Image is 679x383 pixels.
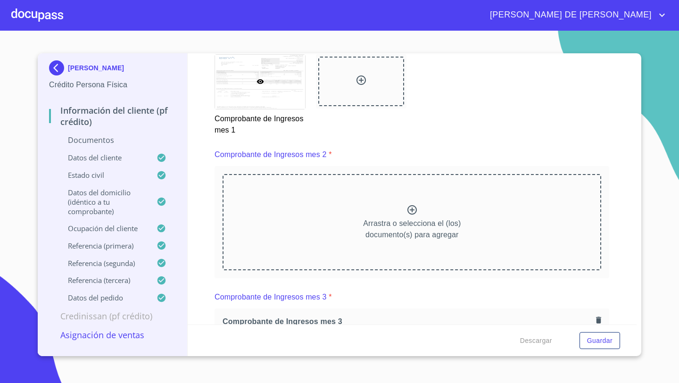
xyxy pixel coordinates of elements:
[49,224,157,233] p: Ocupación del Cliente
[49,105,176,127] p: Información del cliente (PF crédito)
[483,8,668,23] button: account of current user
[516,332,556,350] button: Descargar
[49,241,157,250] p: Referencia (primera)
[49,170,157,180] p: Estado Civil
[483,8,656,23] span: [PERSON_NAME] DE [PERSON_NAME]
[363,218,461,241] p: Arrastra o selecciona el (los) documento(s) para agregar
[580,332,620,350] button: Guardar
[49,153,157,162] p: Datos del cliente
[215,291,326,303] p: Comprobante de Ingresos mes 3
[49,329,176,341] p: Asignación de Ventas
[49,293,157,302] p: Datos del pedido
[215,149,326,160] p: Comprobante de Ingresos mes 2
[49,275,157,285] p: Referencia (tercera)
[49,258,157,268] p: Referencia (segunda)
[587,335,613,347] span: Guardar
[215,109,305,136] p: Comprobante de Ingresos mes 1
[49,60,68,75] img: Docupass spot blue
[49,79,176,91] p: Crédito Persona Física
[520,335,552,347] span: Descargar
[49,188,157,216] p: Datos del domicilio (idéntico a tu comprobante)
[68,64,124,72] p: [PERSON_NAME]
[49,310,176,322] p: Credinissan (PF crédito)
[223,316,592,326] span: Comprobante de Ingresos mes 3
[49,135,176,145] p: Documentos
[49,60,176,79] div: [PERSON_NAME]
